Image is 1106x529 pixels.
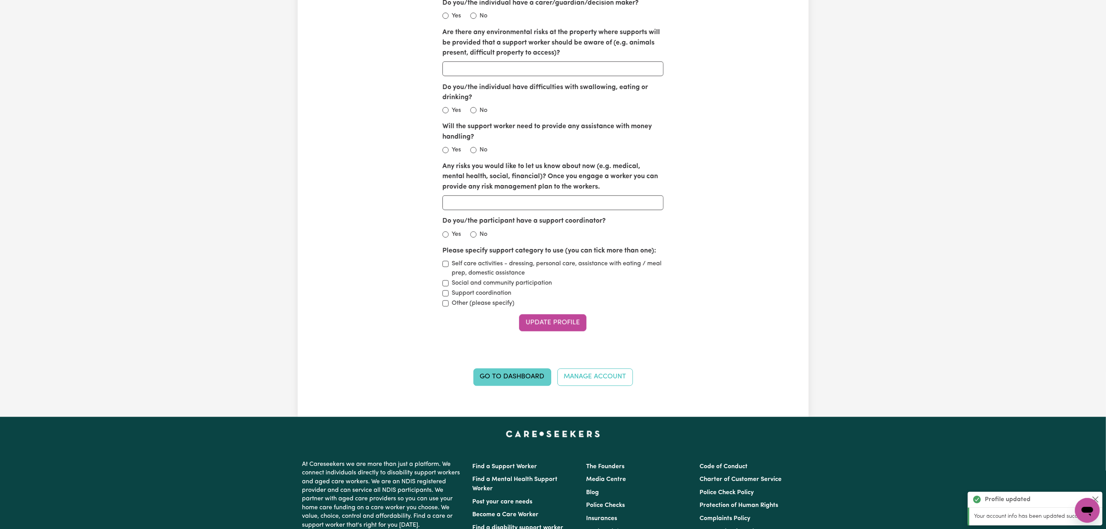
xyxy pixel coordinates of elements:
[586,490,599,496] a: Blog
[480,106,487,115] label: No
[480,11,487,21] label: No
[442,122,664,143] label: Will the support worker need to provide any assistance with money handling?
[452,106,461,115] label: Yes
[473,499,533,505] a: Post your care needs
[442,216,606,227] label: Do you/the participant have a support coordinator?
[452,11,461,21] label: Yes
[452,230,461,239] label: Yes
[1091,495,1100,504] button: Close
[1075,498,1100,523] iframe: Button to launch messaging window, conversation in progress
[586,503,625,509] a: Police Checks
[480,230,487,239] label: No
[700,503,778,509] a: Protection of Human Rights
[557,369,633,386] a: Manage Account
[586,464,624,470] a: The Founders
[442,27,664,58] label: Are there any environmental risks at the property where supports will be provided that a support ...
[974,512,1098,521] p: Your account info has been updated successfully
[480,146,487,155] label: No
[985,495,1031,504] strong: Profile updated
[452,289,511,298] label: Support coordination
[700,516,750,522] a: Complaints Policy
[506,431,600,437] a: Careseekers home page
[473,464,537,470] a: Find a Support Worker
[473,477,558,492] a: Find a Mental Health Support Worker
[452,279,552,288] label: Social and community participation
[473,369,551,386] a: Go to Dashboard
[452,146,461,155] label: Yes
[452,299,514,308] label: Other (please specify)
[519,314,586,331] button: Update Profile
[700,477,782,483] a: Charter of Customer Service
[473,512,539,518] a: Become a Care Worker
[586,516,617,522] a: Insurances
[442,162,664,192] label: Any risks you would like to let us know about now (e.g. medical, mental health, social, financial...
[700,464,748,470] a: Code of Conduct
[452,259,664,278] label: Self care activities - dressing, personal care, assistance with eating / meal prep, domestic assi...
[442,82,664,103] label: Do you/the individual have difficulties with swallowing, eating or drinking?
[700,490,754,496] a: Police Check Policy
[442,246,656,256] label: Please specify support category to use (you can tick more than one):
[586,477,626,483] a: Media Centre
